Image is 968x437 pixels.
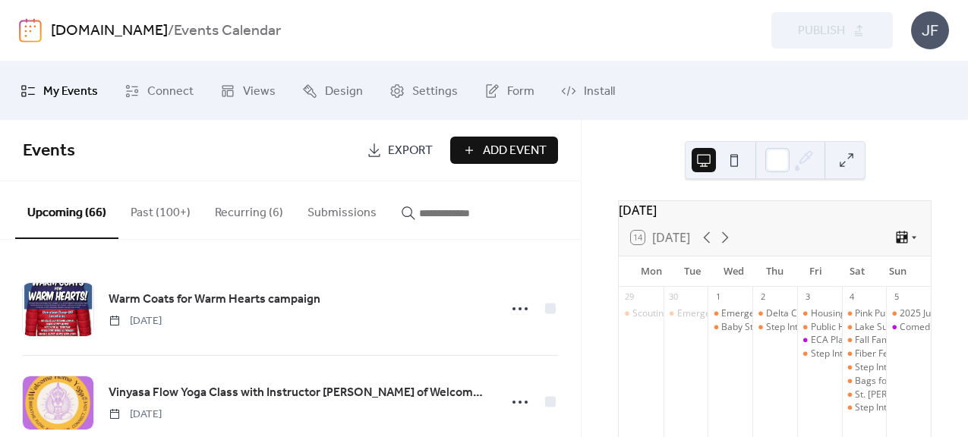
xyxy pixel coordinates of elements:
[911,11,949,49] div: JF
[754,256,795,287] div: Thu
[243,80,276,103] span: Views
[174,17,281,46] b: Events Calendar
[842,361,887,374] div: Step Into the Woods at NMU!
[842,307,887,320] div: Pink Pumpkin of Delta County 5k
[842,321,887,334] div: Lake Superior Fiber Festival
[203,181,295,237] button: Recurring (6)
[483,142,547,160] span: Add Event
[797,307,842,320] div: Housing Now: Progress Update
[842,401,887,414] div: Step Into the Woods at NMU!
[855,375,916,388] div: Bags for Wags
[811,307,943,320] div: Housing Now: Progress Update
[584,80,615,103] span: Install
[355,137,444,164] a: Export
[886,321,931,334] div: Comedian Bill Gorgo at Island Resort and Casino Club 41
[109,313,162,329] span: [DATE]
[19,18,42,42] img: logo
[847,291,858,303] div: 4
[721,321,786,334] div: Baby Storytime
[15,181,118,239] button: Upcoming (66)
[632,307,885,320] div: Scouting Open House Night-Cub Scout Pack 3471 Gladstone
[109,383,490,403] a: Vinyasa Flow Yoga Class with Instructor [PERSON_NAME] of Welcome Home Yoga
[550,68,626,114] a: Install
[51,17,168,46] a: [DOMAIN_NAME]
[842,334,887,347] div: Fall Family Fun Day!-Toys For Tots Marine Corps Detachment 444
[631,256,672,287] div: Mon
[109,291,320,309] span: Warm Coats for Warm Hearts campaign
[766,321,930,334] div: Step Into the [PERSON_NAME] at NMU!
[837,256,878,287] div: Sat
[797,334,842,347] div: ECA Plaidurday Celebration featuring The Hackwells
[712,291,724,303] div: 1
[619,201,931,219] div: [DATE]
[109,407,162,423] span: [DATE]
[842,388,887,401] div: St. Joseph-St. Patrick Chili Challenge
[507,80,534,103] span: Form
[378,68,469,114] a: Settings
[886,307,931,320] div: 2025 Just Believe Non-Competitive Bike/Walk/Run
[9,68,109,114] a: My Events
[842,347,887,360] div: Fiber Festival Fashion Show
[878,256,919,287] div: Sun
[668,291,679,303] div: 30
[23,134,75,168] span: Events
[295,181,389,237] button: Submissions
[109,290,320,310] a: Warm Coats for Warm Hearts campaign
[766,307,907,320] div: Delta County Republican Meeting
[168,17,174,46] b: /
[109,384,490,402] span: Vinyasa Flow Yoga Class with Instructor [PERSON_NAME] of Welcome Home Yoga
[797,347,842,360] div: Step Into the Woods at NMU!
[752,307,797,320] div: Delta County Republican Meeting
[752,321,797,334] div: Step Into the Woods at NMU!
[623,291,635,303] div: 29
[450,137,558,164] button: Add Event
[672,256,713,287] div: Tue
[113,68,205,114] a: Connect
[118,181,203,237] button: Past (100+)
[209,68,287,114] a: Views
[619,307,664,320] div: Scouting Open House Night-Cub Scout Pack 3471 Gladstone
[708,307,752,320] div: Emergency Response to Accidents Involving Livestock Training MSU Extension
[412,80,458,103] span: Settings
[891,291,902,303] div: 5
[473,68,546,114] a: Form
[43,80,98,103] span: My Events
[664,307,708,320] div: Emergency Response to Accidents Involving Livestock Training MSU Extension
[291,68,374,114] a: Design
[842,375,887,388] div: Bags for Wags
[708,321,752,334] div: Baby Storytime
[796,256,837,287] div: Fri
[802,291,813,303] div: 3
[147,80,194,103] span: Connect
[388,142,433,160] span: Export
[325,80,363,103] span: Design
[797,321,842,334] div: Public Health Delta & Menominee Counties Flu Clinic
[757,291,768,303] div: 2
[713,256,754,287] div: Wed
